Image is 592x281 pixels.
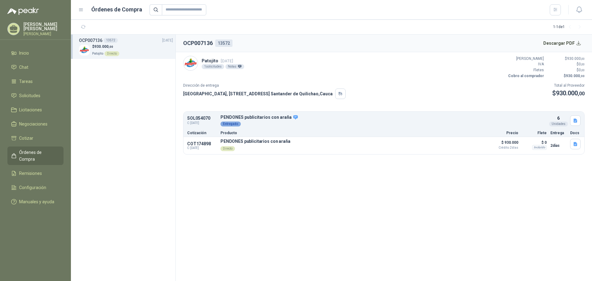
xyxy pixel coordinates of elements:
[507,56,544,62] p: [PERSON_NAME]
[7,118,64,130] a: Negociaciones
[19,135,33,142] span: Cotizar
[19,106,42,113] span: Licitaciones
[92,52,103,55] span: Patojito
[23,32,64,36] p: [PERSON_NAME]
[550,142,566,149] p: 2 días
[19,149,58,163] span: Órdenes de Compra
[187,146,217,150] span: C: [DATE]
[552,89,585,98] p: $
[522,139,547,146] p: $ 0
[579,62,585,66] span: 0
[549,122,568,126] div: Unidades
[548,56,585,62] p: $
[7,76,64,87] a: Tareas
[220,146,235,151] div: Directo
[7,61,64,73] a: Chat
[183,83,346,89] p: Dirección de entrega
[23,22,64,31] p: [PERSON_NAME] [PERSON_NAME]
[19,50,29,56] span: Inicio
[7,90,64,101] a: Solicitudes
[19,121,47,127] span: Negociaciones
[566,74,585,78] span: 930.000
[220,139,290,144] p: PENDONES publicitarios con araña
[183,56,198,70] img: Company Logo
[507,73,544,79] p: Cobro al comprador
[19,92,40,99] span: Solicitudes
[578,91,585,97] span: ,00
[556,89,585,97] span: 930.000
[522,131,547,135] p: Flete
[221,59,233,63] span: [DATE]
[548,61,585,67] p: $
[19,78,33,85] span: Tareas
[79,37,102,44] h3: OCP007136
[105,51,119,56] div: Directo
[7,167,64,179] a: Remisiones
[7,7,39,15] img: Logo peakr
[220,122,241,126] div: Entregado
[79,45,90,56] img: Company Logo
[91,5,142,14] h1: Órdenes de Compra
[92,44,119,50] p: $
[532,145,547,150] div: Incluido
[7,147,64,165] a: Órdenes de Compra
[7,132,64,144] a: Cotizar
[581,68,585,72] span: ,00
[507,61,544,67] p: IVA
[79,37,173,56] a: OCP00713613572[DATE] Company Logo$930.000,00PatojitoDirecto
[580,74,585,78] span: ,00
[19,198,54,205] span: Manuales y ayuda
[581,63,585,66] span: ,00
[202,64,224,69] div: 1 solicitudes
[183,39,213,48] h2: OCP007136
[567,56,585,61] span: 930.000
[19,170,42,177] span: Remisiones
[162,38,173,43] span: [DATE]
[225,64,244,69] div: Notas
[7,104,64,116] a: Licitaciones
[19,184,46,191] span: Configuración
[487,146,518,149] span: Crédito 2 días
[109,45,113,48] span: ,00
[202,57,244,64] p: Patojito
[183,90,333,97] p: [GEOGRAPHIC_DATA], [STREET_ADDRESS] Santander de Quilichao , Cauca
[548,67,585,73] p: $
[220,115,547,120] p: PENDONES publicitarios con araña
[507,67,544,73] p: Fletes
[104,38,118,43] div: 13572
[548,73,585,79] p: $
[553,22,585,32] div: 1 - 1 de 1
[220,131,484,135] p: Producto
[187,121,217,126] span: C: [DATE]
[187,116,217,121] p: SOL054070
[581,57,585,60] span: ,00
[187,141,217,146] p: COT174898
[552,83,585,89] p: Total al Proveedor
[19,64,28,71] span: Chat
[550,131,566,135] p: Entrega
[540,37,585,49] button: Descargar PDF
[94,44,113,49] span: 930.000
[487,131,518,135] p: Precio
[187,131,217,135] p: Cotización
[570,131,581,135] p: Docs
[487,139,518,149] p: $ 930.000
[215,39,232,47] div: 13572
[7,182,64,193] a: Configuración
[7,196,64,208] a: Manuales y ayuda
[557,115,560,122] p: 6
[579,68,585,72] span: 0
[7,47,64,59] a: Inicio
